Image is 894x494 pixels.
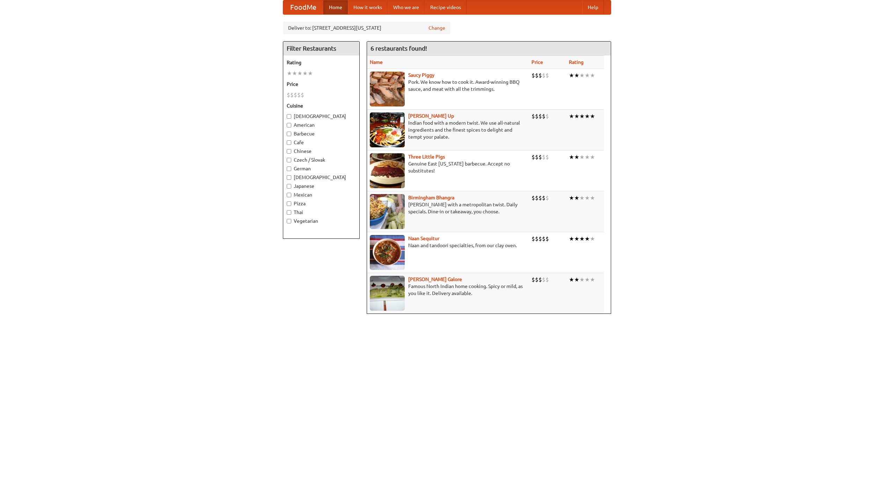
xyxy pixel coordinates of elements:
[287,156,356,163] label: Czech / Slovak
[545,72,549,79] li: $
[425,0,467,14] a: Recipe videos
[574,276,579,283] li: ★
[408,236,439,241] a: Naan Sequitur
[545,153,549,161] li: $
[408,72,434,78] a: Saucy Piggy
[535,153,538,161] li: $
[590,276,595,283] li: ★
[535,276,538,283] li: $
[370,276,405,311] img: currygalore.jpg
[370,235,405,270] img: naansequitur.jpg
[574,194,579,202] li: ★
[308,69,313,77] li: ★
[287,165,356,172] label: German
[542,235,545,243] li: $
[569,112,574,120] li: ★
[579,235,585,243] li: ★
[287,114,291,119] input: [DEMOGRAPHIC_DATA]
[348,0,388,14] a: How it works
[388,0,425,14] a: Who we are
[574,72,579,79] li: ★
[569,59,584,65] a: Rating
[542,72,545,79] li: $
[532,235,535,243] li: $
[590,153,595,161] li: ★
[370,160,526,174] p: Genuine East [US_STATE] barbecue. Accept no substitutes!
[579,112,585,120] li: ★
[535,72,538,79] li: $
[579,276,585,283] li: ★
[538,276,542,283] li: $
[370,72,405,106] img: saucy.jpg
[542,276,545,283] li: $
[532,194,535,202] li: $
[408,113,454,119] a: [PERSON_NAME] Up
[542,112,545,120] li: $
[532,276,535,283] li: $
[585,276,590,283] li: ★
[323,0,348,14] a: Home
[579,153,585,161] li: ★
[287,193,291,197] input: Mexican
[287,69,292,77] li: ★
[287,201,291,206] input: Pizza
[582,0,604,14] a: Help
[287,149,291,154] input: Chinese
[287,217,356,224] label: Vegetarian
[545,235,549,243] li: $
[532,153,535,161] li: $
[538,112,542,120] li: $
[579,194,585,202] li: ★
[283,22,450,34] div: Deliver to: [STREET_ADDRESS][US_STATE]
[545,194,549,202] li: $
[287,191,356,198] label: Mexican
[569,194,574,202] li: ★
[535,112,538,120] li: $
[287,123,291,127] input: American
[590,194,595,202] li: ★
[585,235,590,243] li: ★
[287,132,291,136] input: Barbecue
[287,140,291,145] input: Cafe
[535,235,538,243] li: $
[287,209,356,216] label: Thai
[370,242,526,249] p: Naan and tandoori specialties, from our clay oven.
[287,183,356,190] label: Japanese
[408,195,454,200] a: Birmingham Bhangra
[287,102,356,109] h5: Cuisine
[287,200,356,207] label: Pizza
[287,184,291,189] input: Japanese
[287,174,356,181] label: [DEMOGRAPHIC_DATA]
[538,194,542,202] li: $
[287,139,356,146] label: Cafe
[590,112,595,120] li: ★
[569,276,574,283] li: ★
[287,121,356,128] label: American
[532,72,535,79] li: $
[569,153,574,161] li: ★
[370,283,526,297] p: Famous North Indian home cooking. Spicy or mild, as you like it. Delivery available.
[538,235,542,243] li: $
[292,69,297,77] li: ★
[287,219,291,223] input: Vegetarian
[302,69,308,77] li: ★
[294,91,297,99] li: $
[574,153,579,161] li: ★
[370,153,405,188] img: littlepigs.jpg
[574,235,579,243] li: ★
[287,113,356,120] label: [DEMOGRAPHIC_DATA]
[545,112,549,120] li: $
[287,130,356,137] label: Barbecue
[283,0,323,14] a: FoodMe
[532,112,535,120] li: $
[408,154,445,160] b: Three Little Pigs
[590,72,595,79] li: ★
[538,72,542,79] li: $
[532,59,543,65] a: Price
[370,112,405,147] img: curryup.jpg
[287,167,291,171] input: German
